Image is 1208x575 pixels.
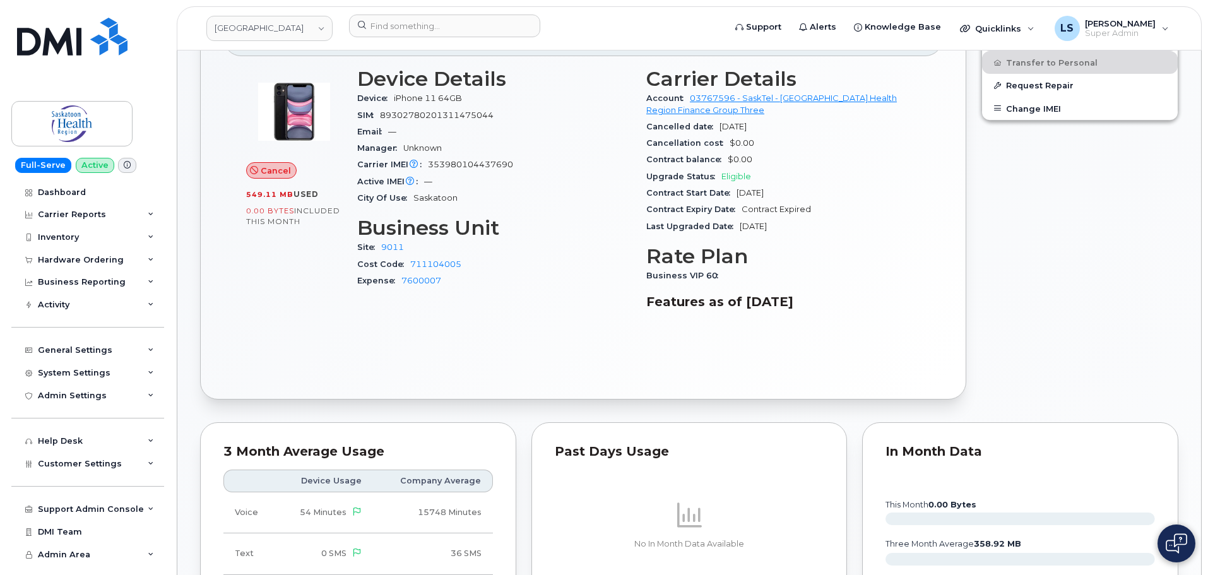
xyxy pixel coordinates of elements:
[223,533,276,574] td: Text
[357,259,410,269] span: Cost Code
[403,143,442,153] span: Unknown
[381,242,404,252] a: 9011
[357,110,380,120] span: SIM
[646,294,920,309] h3: Features as of [DATE]
[373,492,492,533] td: 15748 Minutes
[646,138,730,148] span: Cancellation cost
[373,470,492,492] th: Company Average
[223,446,493,458] div: 3 Month Average Usage
[982,97,1178,120] button: Change IMEI
[746,21,781,33] span: Support
[928,500,976,509] tspan: 0.00 Bytes
[1060,21,1074,36] span: LS
[982,74,1178,97] button: Request Repair
[401,276,441,285] a: 7600007
[555,538,824,550] p: No In Month Data Available
[721,172,751,181] span: Eligible
[373,533,492,574] td: 36 SMS
[730,138,754,148] span: $0.00
[974,539,1021,548] tspan: 358.92 MB
[357,216,631,239] h3: Business Unit
[394,93,462,103] span: iPhone 11 64GB
[885,446,1155,458] div: In Month Data
[256,74,332,150] img: image20231002-4137094-9apcgt.jpeg
[424,177,432,186] span: —
[1085,18,1156,28] span: [PERSON_NAME]
[646,222,740,231] span: Last Upgraded Date
[300,507,346,517] span: 54 Minutes
[646,172,721,181] span: Upgrade Status
[646,93,690,103] span: Account
[428,160,513,169] span: 353980104437690
[357,276,401,285] span: Expense
[810,21,836,33] span: Alerts
[357,177,424,186] span: Active IMEI
[413,193,458,203] span: Saskatoon
[276,470,374,492] th: Device Usage
[1166,533,1187,554] img: Open chat
[293,189,319,199] span: used
[357,127,388,136] span: Email
[982,51,1178,74] button: Transfer to Personal
[646,68,920,90] h3: Carrier Details
[737,188,764,198] span: [DATE]
[380,110,494,120] span: 89302780201311475044
[845,15,950,40] a: Knowledge Base
[410,259,461,269] a: 711104005
[246,206,294,215] span: 0.00 Bytes
[223,492,276,533] td: Voice
[349,15,540,37] input: Find something...
[726,15,790,40] a: Support
[357,242,381,252] span: Site
[357,143,403,153] span: Manager
[740,222,767,231] span: [DATE]
[1085,28,1156,39] span: Super Admin
[357,193,413,203] span: City Of Use
[321,548,346,558] span: 0 SMS
[646,271,725,280] span: Business VIP 60
[865,21,941,33] span: Knowledge Base
[357,68,631,90] h3: Device Details
[1046,16,1178,41] div: Luke Schroeder
[646,205,742,214] span: Contract Expiry Date
[388,127,396,136] span: —
[206,16,333,41] a: Saskatoon Health Region
[646,188,737,198] span: Contract Start Date
[719,122,747,131] span: [DATE]
[742,205,811,214] span: Contract Expired
[357,93,394,103] span: Device
[646,245,920,268] h3: Rate Plan
[951,16,1043,41] div: Quicklinks
[646,122,719,131] span: Cancelled date
[885,500,976,509] text: this month
[885,539,1021,548] text: three month average
[246,190,293,199] span: 549.11 MB
[975,23,1021,33] span: Quicklinks
[790,15,845,40] a: Alerts
[555,446,824,458] div: Past Days Usage
[646,155,728,164] span: Contract balance
[261,165,291,177] span: Cancel
[728,155,752,164] span: $0.00
[357,160,428,169] span: Carrier IMEI
[646,93,897,114] a: 03767596 - SaskTel - [GEOGRAPHIC_DATA] Health Region Finance Group Three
